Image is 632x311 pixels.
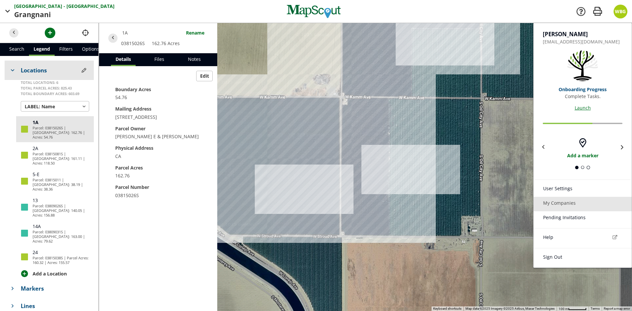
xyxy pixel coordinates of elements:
[534,231,632,246] a: Help
[559,102,607,116] a: Launch
[534,25,632,38] h3: [PERSON_NAME]
[567,152,598,159] span: Add a marker
[564,47,601,84] img: 5.svg
[543,234,553,240] span: Help
[534,38,632,47] h4: [EMAIL_ADDRESS][DOMAIN_NAME]
[534,211,632,226] a: Pending Invitations
[559,86,607,93] h4: Onboarding Progress
[559,93,607,100] p: Complete Tasks.
[534,197,632,211] a: My Companies
[534,182,632,197] a: User Settings
[534,251,632,265] a: Sign Out
[552,131,613,164] a: Add a marker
